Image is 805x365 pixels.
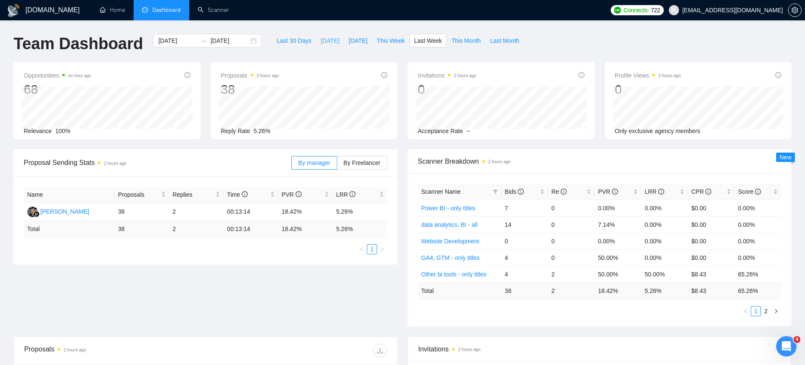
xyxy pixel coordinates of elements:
[24,128,52,134] span: Relevance
[595,233,641,249] td: 0.00%
[641,249,688,266] td: 0.00%
[200,37,207,44] span: swap-right
[27,208,89,215] a: IA[PERSON_NAME]
[421,238,479,245] a: Website Development
[501,216,548,233] td: 14
[551,188,567,195] span: Re
[761,306,771,316] li: 2
[688,200,735,216] td: $0.00
[595,200,641,216] td: 0.00%
[735,200,781,216] td: 0.00%
[115,187,169,203] th: Proposals
[518,189,524,195] span: info-circle
[691,188,711,195] span: CPR
[421,271,486,278] a: Other bi tools - only titles
[257,73,279,78] time: 2 hours ago
[688,233,735,249] td: $0.00
[118,190,159,199] span: Proposals
[561,189,567,195] span: info-circle
[755,189,761,195] span: info-circle
[501,249,548,266] td: 4
[771,306,781,316] li: Next Page
[169,187,224,203] th: Replies
[788,7,802,14] a: setting
[612,189,618,195] span: info-circle
[316,34,344,47] button: [DATE]
[380,247,385,252] span: right
[579,72,584,78] span: info-circle
[505,188,524,195] span: Bids
[615,128,701,134] span: Only exclusive agency members
[115,221,169,237] td: 38
[277,36,311,45] span: Last 30 Days
[282,191,302,198] span: PVR
[367,244,377,254] li: 1
[774,309,779,314] span: right
[381,72,387,78] span: info-circle
[24,187,115,203] th: Name
[447,34,485,47] button: This Month
[761,306,771,316] a: 2
[735,266,781,282] td: 65.26%
[454,73,476,78] time: 2 hours ago
[451,36,481,45] span: This Month
[735,233,781,249] td: 0.00%
[751,306,760,316] a: 1
[751,306,761,316] li: 1
[333,203,387,221] td: 5.26%
[377,244,387,254] li: Next Page
[776,336,797,357] iframe: Intercom live chat
[104,161,126,166] time: 2 hours ago
[645,188,664,195] span: LRR
[64,348,86,352] time: 2 hours ago
[615,81,681,98] div: 0
[735,249,781,266] td: 0.00%
[548,282,595,299] td: 2
[221,128,250,134] span: Reply Rate
[485,34,524,47] button: Last Month
[14,34,143,54] h1: Team Dashboard
[418,81,476,98] div: 0
[418,282,501,299] td: Total
[501,266,548,282] td: 4
[741,306,751,316] li: Previous Page
[501,200,548,216] td: 7
[210,36,249,45] input: End date
[377,244,387,254] button: right
[598,188,618,195] span: PVR
[200,37,207,44] span: to
[658,73,681,78] time: 2 hours ago
[158,36,197,45] input: Start date
[278,221,333,237] td: 18.42 %
[298,159,330,166] span: By manager
[173,190,214,199] span: Replies
[501,282,548,299] td: 38
[169,203,224,221] td: 2
[169,221,224,237] td: 2
[595,266,641,282] td: 50.00%
[548,233,595,249] td: 0
[372,34,409,47] button: This Week
[377,36,405,45] span: This Week
[272,34,316,47] button: Last 30 Days
[641,233,688,249] td: 0.00%
[467,128,470,134] span: --
[357,244,367,254] li: Previous Page
[254,128,271,134] span: 5.26%
[741,306,751,316] button: left
[771,306,781,316] button: right
[142,7,148,13] span: dashboard
[227,191,247,198] span: Time
[548,249,595,266] td: 0
[548,200,595,216] td: 0
[418,70,476,81] span: Invitations
[705,189,711,195] span: info-circle
[743,309,748,314] span: left
[418,344,781,354] span: Invitations
[357,244,367,254] button: left
[658,189,664,195] span: info-circle
[24,221,115,237] td: Total
[688,249,735,266] td: $0.00
[24,70,91,81] span: Opportunities
[24,81,91,98] div: 68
